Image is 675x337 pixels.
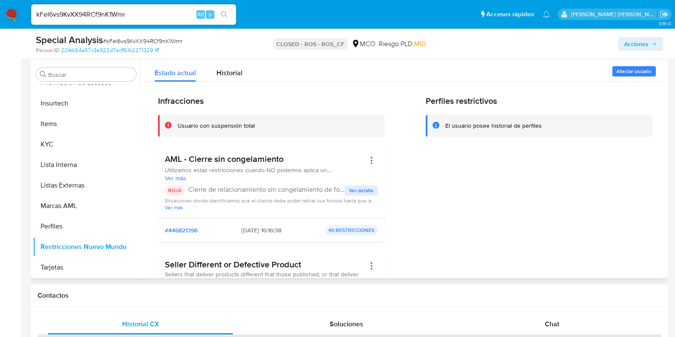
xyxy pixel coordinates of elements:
[197,10,204,18] span: Alt
[33,216,140,237] button: Perfiles
[61,47,159,54] a: 22feb54a57c3e922d7acff61b2271329
[122,319,159,329] span: Historial CX
[33,155,140,175] button: Lista Interna
[48,71,133,79] input: Buscar
[351,39,375,49] div: MCO
[660,10,669,19] a: Salir
[33,196,140,216] button: Marcas AML
[103,37,182,45] span: # kFeI6vs9KvXX94RCf9nK1Wmr
[486,10,534,19] span: Accesos rápidos
[31,9,236,20] input: Buscar usuario o caso...
[36,33,103,47] b: Special Analysis
[33,114,140,134] button: Items
[545,319,559,329] span: Chat
[33,257,140,278] button: Tarjetas
[33,134,140,155] button: KYC
[379,39,426,49] span: Riesgo PLD:
[618,37,663,51] button: Acciones
[33,237,140,257] button: Restricciones Nuevo Mundo
[414,39,426,49] span: MID
[543,11,550,18] a: Notificaciones
[36,47,59,54] b: Person ID
[273,38,348,50] p: CLOSED - ROS - ROS_CF
[40,71,47,78] button: Buscar
[624,37,649,51] span: Acciones
[571,10,657,18] p: juan.montanobonaga@mercadolibre.com.co
[658,20,671,27] span: 3.151.0
[215,9,233,21] button: search-icon
[209,10,211,18] span: s
[33,175,140,196] button: Listas Externas
[38,291,661,300] h1: Contactos
[330,319,363,329] span: Soluciones
[33,93,140,114] button: Insurtech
